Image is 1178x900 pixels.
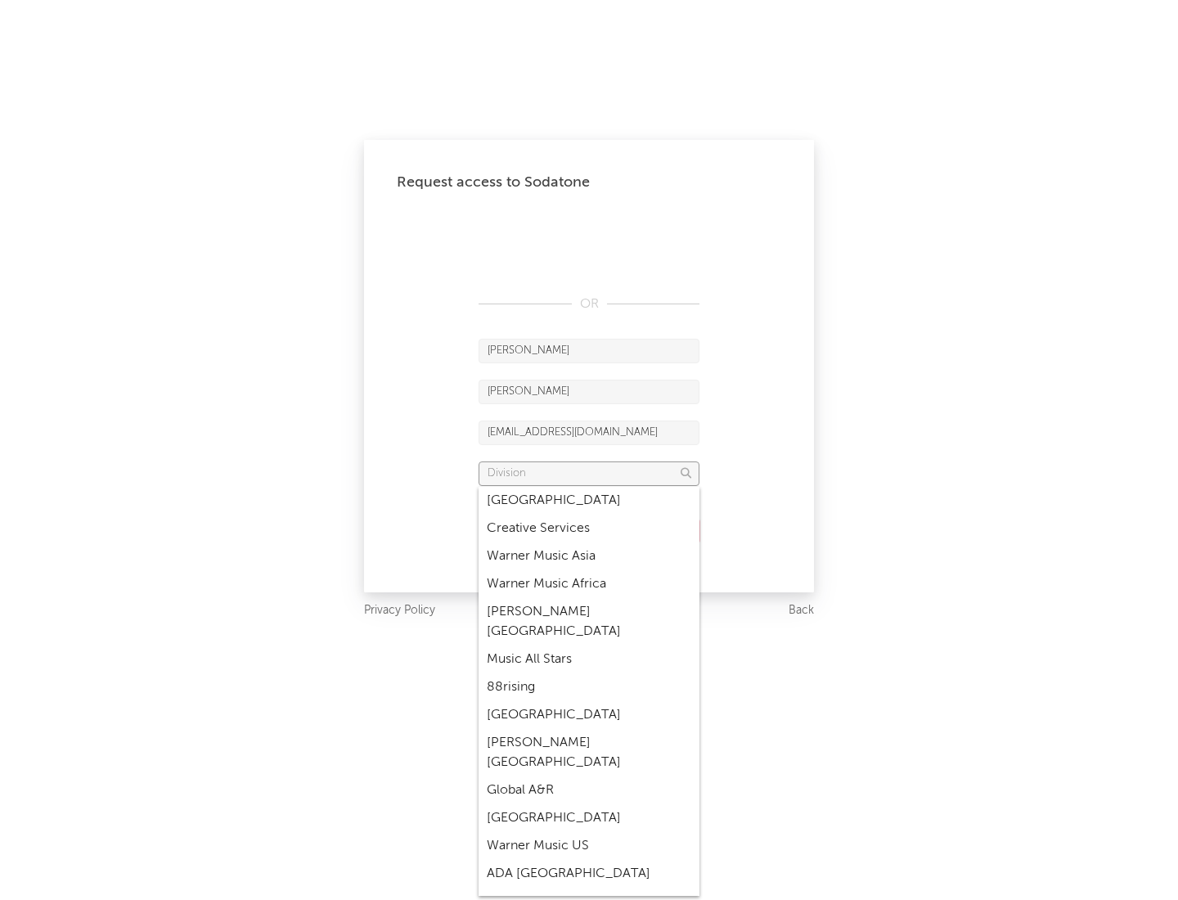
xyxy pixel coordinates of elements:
[479,804,699,832] div: [GEOGRAPHIC_DATA]
[479,515,699,542] div: Creative Services
[479,570,699,598] div: Warner Music Africa
[479,421,699,445] input: Email
[479,860,699,888] div: ADA [GEOGRAPHIC_DATA]
[479,339,699,363] input: First Name
[479,701,699,729] div: [GEOGRAPHIC_DATA]
[479,646,699,673] div: Music All Stars
[479,832,699,860] div: Warner Music US
[364,601,435,621] a: Privacy Policy
[479,542,699,570] div: Warner Music Asia
[479,729,699,776] div: [PERSON_NAME] [GEOGRAPHIC_DATA]
[479,598,699,646] div: [PERSON_NAME] [GEOGRAPHIC_DATA]
[479,461,699,486] input: Division
[479,776,699,804] div: Global A&R
[397,173,781,192] div: Request access to Sodatone
[479,295,699,314] div: OR
[479,380,699,404] input: Last Name
[479,673,699,701] div: 88rising
[479,487,699,515] div: [GEOGRAPHIC_DATA]
[789,601,814,621] a: Back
